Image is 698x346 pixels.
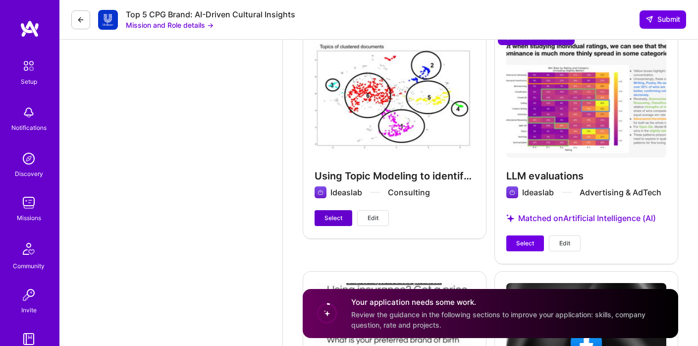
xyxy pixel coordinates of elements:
i: icon SendLight [645,15,653,23]
img: Invite [19,285,39,305]
img: bell [19,103,39,122]
div: Top 5 CPG Brand: AI-Driven Cultural Insights [126,9,295,20]
img: Company Logo [98,10,118,30]
button: Edit [549,235,581,251]
img: teamwork [19,193,39,213]
button: Select [315,210,352,226]
button: Mission and Role details → [126,20,214,30]
img: Community [17,237,41,261]
h4: Your application needs some work. [351,297,666,307]
button: Edit [357,210,389,226]
span: Edit [368,214,378,223]
img: logo [20,20,40,38]
div: Community [13,261,45,271]
span: Edit [559,239,570,248]
span: Review the guidance in the following sections to improve your application: skills, company questi... [351,310,645,329]
span: Submit [645,14,680,24]
span: Select [324,214,342,223]
i: icon LeftArrowDark [77,16,85,24]
div: Discovery [15,169,43,179]
img: discovery [19,149,39,169]
div: Invite [21,305,37,315]
button: Select [506,235,544,251]
div: Notifications [11,122,47,133]
div: Setup [21,76,37,87]
div: Missions [17,213,41,223]
button: Submit [640,10,686,28]
img: setup [18,56,39,76]
span: Select [516,239,534,248]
